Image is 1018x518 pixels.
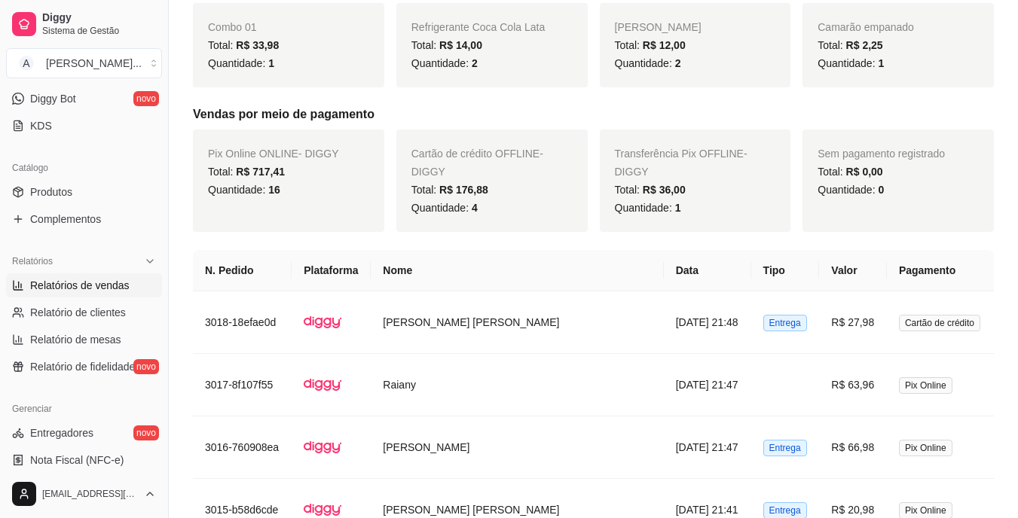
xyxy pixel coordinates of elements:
span: Nota Fiscal (NFC-e) [30,452,124,468]
th: Nome [371,250,663,291]
span: Transferência Pix OFFLINE - DIGGY [615,148,747,178]
span: [PERSON_NAME] [615,21,702,33]
a: Complementos [6,207,162,231]
a: KDS [6,114,162,138]
td: [DATE] 21:48 [664,291,751,354]
span: Refrigerante Coca Cola Lata [411,21,545,33]
td: [PERSON_NAME] [371,416,663,479]
span: 1 [675,202,681,214]
span: Combo 01 [208,21,257,33]
span: R$ 2,25 [846,39,883,51]
span: Relatórios [12,255,53,267]
span: 16 [268,184,280,196]
span: Diggy Bot [30,91,76,106]
button: Select a team [6,48,162,78]
span: Relatório de mesas [30,332,121,347]
span: Produtos [30,184,72,200]
a: Nota Fiscal (NFC-e) [6,448,162,472]
td: R$ 66,98 [819,416,887,479]
a: Relatório de fidelidadenovo [6,355,162,379]
td: 3017-8f107f55 [193,354,292,416]
span: Quantidade: [411,202,478,214]
a: Diggy Botnovo [6,87,162,111]
span: Quantidade: [208,57,274,69]
span: R$ 0,00 [846,166,883,178]
span: Total: [615,184,686,196]
a: Relatórios de vendas [6,273,162,297]
td: [DATE] 21:47 [664,354,751,416]
span: Total: [208,39,279,51]
img: diggy [304,428,341,466]
th: Pagamento [887,250,994,291]
th: N. Pedido [193,250,292,291]
span: Relatório de fidelidade [30,359,135,374]
td: 3018-18efae0d [193,291,292,354]
td: R$ 27,98 [819,291,887,354]
span: Quantidade: [615,57,681,69]
span: [EMAIL_ADDRESS][DOMAIN_NAME] [42,488,138,500]
td: R$ 63,96 [819,354,887,416]
div: Gerenciar [6,397,162,421]
td: [DATE] 21:47 [664,416,751,479]
span: Camarão empanado [818,21,914,33]
span: Quantidade: [818,57,884,69]
span: Quantidade: [818,184,884,196]
th: Plataforma [292,250,371,291]
span: R$ 176,88 [439,184,488,196]
h5: Vendas por meio de pagamento [193,105,994,123]
span: 1 [268,57,274,69]
img: diggy [304,366,341,404]
span: R$ 12,00 [643,39,686,51]
a: DiggySistema de Gestão [6,6,162,42]
span: Entregadores [30,425,93,440]
td: Raiany [371,354,663,416]
span: R$ 717,41 [236,166,285,178]
a: Entregadoresnovo [6,421,162,445]
th: Valor [819,250,887,291]
span: A [19,56,34,71]
span: R$ 14,00 [439,39,482,51]
th: Tipo [751,250,820,291]
span: R$ 36,00 [643,184,686,196]
span: KDS [30,118,52,133]
a: Relatório de clientes [6,300,162,325]
span: 1 [878,57,884,69]
div: [PERSON_NAME] ... [46,56,142,71]
td: 3016-760908ea [193,416,292,479]
span: Total: [615,39,686,51]
span: Diggy [42,11,156,25]
td: [PERSON_NAME] [PERSON_NAME] [371,291,663,354]
button: [EMAIL_ADDRESS][DOMAIN_NAME] [6,476,162,512]
th: Data [664,250,751,291]
span: R$ 33,98 [236,39,279,51]
span: Pix Online [899,377,952,394]
span: Sem pagamento registrado [818,148,945,160]
span: Quantidade: [411,57,478,69]
div: Catálogo [6,156,162,180]
span: Relatório de clientes [30,305,126,320]
span: Relatórios de vendas [30,278,130,293]
img: diggy [304,303,341,341]
span: Quantidade: [208,184,280,196]
span: Total: [818,39,882,51]
span: Total: [411,184,488,196]
a: Produtos [6,180,162,204]
span: 0 [878,184,884,196]
span: Entrega [763,440,807,456]
span: Complementos [30,212,101,227]
a: Relatório de mesas [6,328,162,352]
span: Pix Online [899,440,952,456]
span: Cartão de crédito [899,315,980,331]
span: Pix Online ONLINE - DIGGY [208,148,339,160]
span: Total: [208,166,285,178]
span: Total: [411,39,482,51]
span: 4 [472,202,478,214]
span: Entrega [763,315,807,331]
span: Total: [818,166,882,178]
span: Quantidade: [615,202,681,214]
span: Sistema de Gestão [42,25,156,37]
span: 2 [472,57,478,69]
span: 2 [675,57,681,69]
span: Cartão de crédito OFFLINE - DIGGY [411,148,543,178]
